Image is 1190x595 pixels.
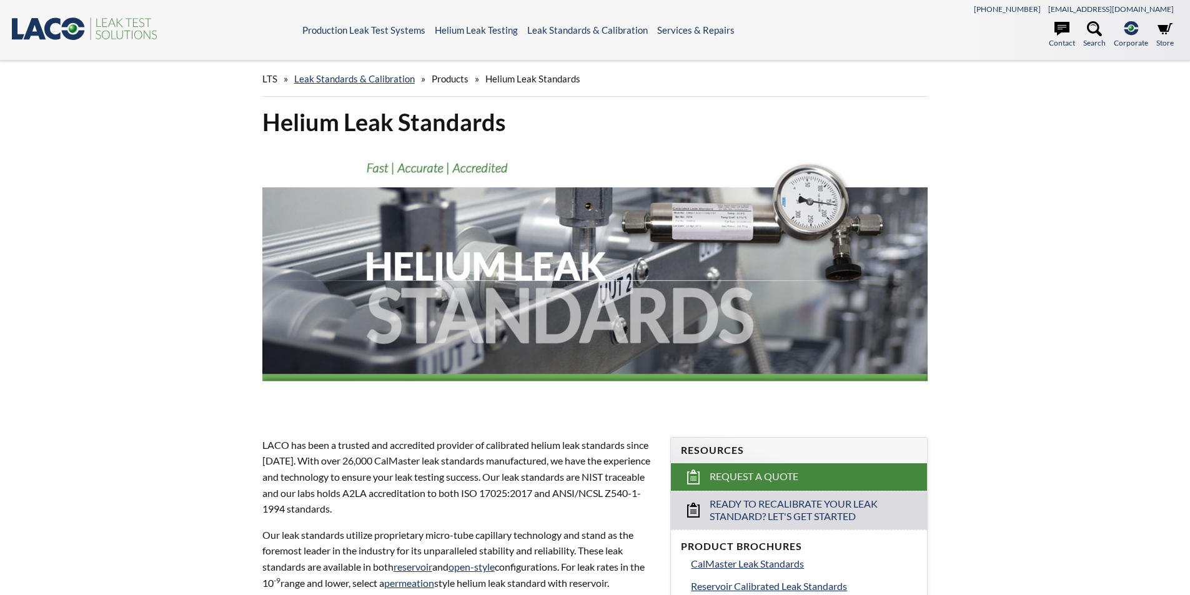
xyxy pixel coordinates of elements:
a: Leak Standards & Calibration [527,24,648,36]
a: CalMaster Leak Standards [691,556,917,572]
a: Search [1083,21,1106,49]
p: LACO has been a trusted and accredited provider of calibrated helium leak standards since [DATE].... [262,437,656,517]
span: Reservoir Calibrated Leak Standards [691,580,847,592]
a: Store [1156,21,1174,49]
p: Our leak standards utilize proprietary micro-tube capillary technology and stand as the foremost ... [262,527,656,591]
span: CalMaster Leak Standards [691,558,804,569]
a: permeation [384,577,434,589]
span: Ready to Recalibrate Your Leak Standard? Let's Get Started [710,498,890,524]
a: Leak Standards & Calibration [294,73,415,84]
span: Products [432,73,469,84]
span: Request a Quote [710,470,798,483]
a: Ready to Recalibrate Your Leak Standard? Let's Get Started [671,491,927,530]
a: Reservoir Calibrated Leak Standards [691,578,917,594]
h1: Helium Leak Standards [262,107,928,137]
span: Helium Leak Standards [485,73,580,84]
a: [EMAIL_ADDRESS][DOMAIN_NAME] [1048,4,1174,14]
a: Request a Quote [671,463,927,491]
h4: Resources [681,444,917,457]
a: [PHONE_NUMBER] [974,4,1041,14]
a: Contact [1049,21,1075,49]
sup: -9 [274,576,280,585]
a: Helium Leak Testing [435,24,518,36]
div: » » » [262,61,928,97]
a: Production Leak Test Systems [302,24,425,36]
h4: Product Brochures [681,540,917,553]
span: LTS [262,73,277,84]
a: open-style [449,561,495,573]
img: Helium Leak Standards header [262,147,928,413]
a: Services & Repairs [657,24,735,36]
span: Corporate [1114,37,1148,49]
a: reservoir [394,561,432,573]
